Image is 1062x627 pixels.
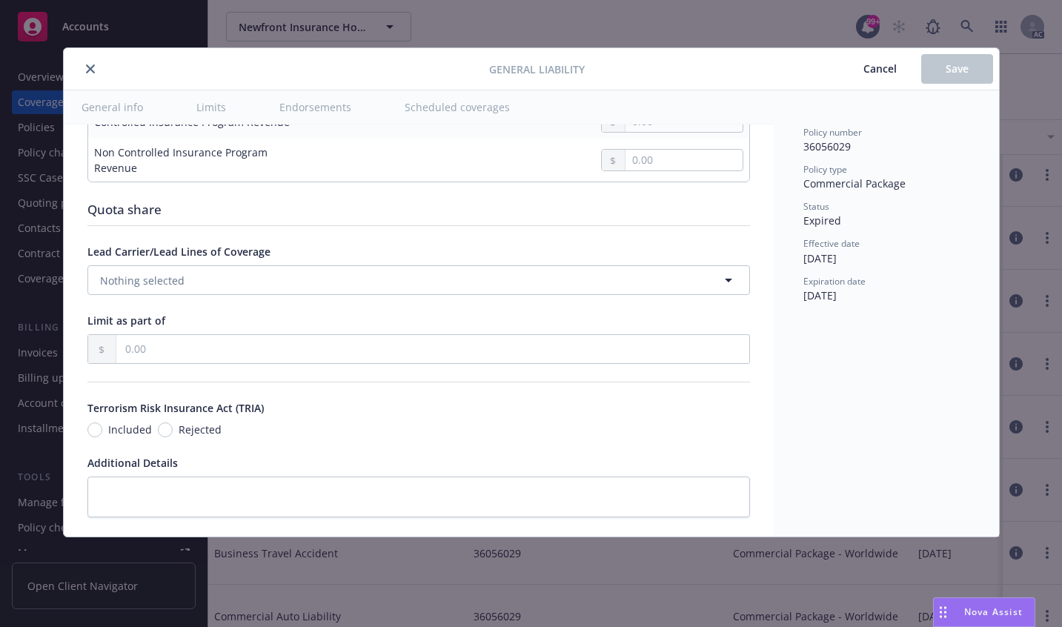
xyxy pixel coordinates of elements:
div: Non Controlled Insurance Program Revenue [94,145,305,176]
span: 36056029 [803,139,851,153]
button: Nothing selected [87,265,750,295]
span: General Liability [489,62,585,77]
span: Terrorism Risk Insurance Act (TRIA) [87,401,264,415]
input: Rejected [158,422,173,437]
button: Limits [179,90,244,124]
div: Quota share [87,200,750,219]
button: Save [921,54,993,84]
span: Expired [803,213,841,228]
div: Drag to move [934,598,952,626]
input: 0.00 [625,150,742,170]
span: Additional Details [87,456,178,470]
input: Included [87,422,102,437]
span: Rejected [179,422,222,437]
span: Effective date [803,237,860,250]
span: Expiration date [803,275,866,288]
span: [DATE] [803,251,837,265]
button: Scheduled coverages [387,90,528,124]
button: Nova Assist [933,597,1035,627]
span: Save [946,62,969,76]
span: Lead Carrier/Lead Lines of Coverage [87,245,271,259]
span: Policy number [803,126,862,139]
span: Nova Assist [964,606,1023,618]
span: Commercial Package [803,176,906,190]
span: Included [108,422,152,437]
span: Cancel [863,62,897,76]
span: Policy type [803,163,847,176]
button: Endorsements [262,90,369,124]
button: Cancel [839,54,921,84]
button: General info [64,90,161,124]
button: close [82,60,99,78]
span: [DATE] [803,288,837,302]
input: 0.00 [116,335,749,363]
span: Limit as part of [87,313,165,328]
span: Nothing selected [100,273,185,288]
div: Endorsements [87,535,739,553]
span: Status [803,200,829,213]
